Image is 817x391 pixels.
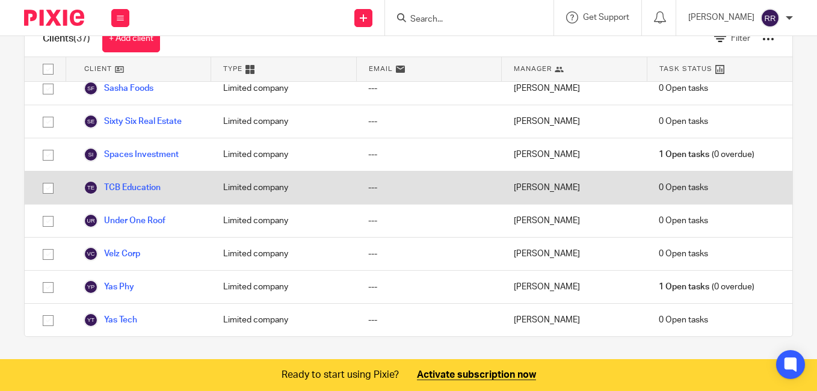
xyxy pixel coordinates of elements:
[84,280,134,294] a: Yas Phy
[43,32,90,45] h1: Clients
[356,72,502,105] div: ---
[84,114,98,129] img: svg%3E
[659,314,708,326] span: 0 Open tasks
[502,171,647,204] div: [PERSON_NAME]
[84,147,98,162] img: svg%3E
[659,149,754,161] span: (0 overdue)
[211,304,357,336] div: Limited company
[24,10,84,26] img: Pixie
[659,215,708,227] span: 0 Open tasks
[369,64,393,74] span: Email
[659,149,709,161] span: 1 Open tasks
[84,247,98,261] img: svg%3E
[73,34,90,43] span: (37)
[211,138,357,171] div: Limited company
[84,64,112,74] span: Client
[688,11,754,23] p: [PERSON_NAME]
[502,72,647,105] div: [PERSON_NAME]
[409,14,517,25] input: Search
[84,247,140,261] a: Velz Corp
[84,81,153,96] a: Sasha Foods
[84,180,98,195] img: svg%3E
[356,105,502,138] div: ---
[356,238,502,270] div: ---
[211,205,357,237] div: Limited company
[356,138,502,171] div: ---
[84,114,182,129] a: Sixty Six Real Estate
[502,271,647,303] div: [PERSON_NAME]
[223,64,242,74] span: Type
[760,8,780,28] img: svg%3E
[37,58,60,81] input: Select all
[659,64,712,74] span: Task Status
[356,304,502,336] div: ---
[502,138,647,171] div: [PERSON_NAME]
[84,147,179,162] a: Spaces Investment
[84,214,165,228] a: Under One Roof
[84,313,98,327] img: svg%3E
[102,25,160,52] a: + Add client
[659,281,709,293] span: 1 Open tasks
[502,205,647,237] div: [PERSON_NAME]
[502,105,647,138] div: [PERSON_NAME]
[583,13,629,22] span: Get Support
[84,214,98,228] img: svg%3E
[731,34,750,43] span: Filter
[356,205,502,237] div: ---
[84,313,137,327] a: Yas Tech
[659,82,708,94] span: 0 Open tasks
[514,64,552,74] span: Manager
[211,105,357,138] div: Limited company
[84,81,98,96] img: svg%3E
[211,271,357,303] div: Limited company
[659,281,754,293] span: (0 overdue)
[659,182,708,194] span: 0 Open tasks
[356,171,502,204] div: ---
[211,238,357,270] div: Limited company
[502,238,647,270] div: [PERSON_NAME]
[211,72,357,105] div: Limited company
[84,180,161,195] a: TCB Education
[659,248,708,260] span: 0 Open tasks
[84,280,98,294] img: svg%3E
[659,115,708,128] span: 0 Open tasks
[356,271,502,303] div: ---
[502,304,647,336] div: [PERSON_NAME]
[211,171,357,204] div: Limited company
